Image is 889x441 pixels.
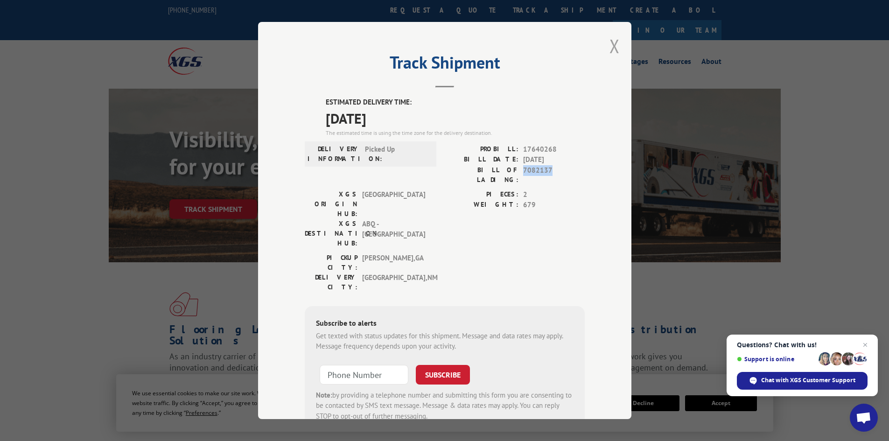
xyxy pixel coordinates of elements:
[609,34,620,58] button: Close modal
[445,154,518,165] label: BILL DATE:
[365,144,428,164] span: Picked Up
[445,200,518,210] label: WEIGHT:
[316,390,574,422] div: by providing a telephone number and submitting this form you are consenting to be contacted by SM...
[737,372,868,390] div: Chat with XGS Customer Support
[362,253,425,273] span: [PERSON_NAME] , GA
[850,404,878,432] div: Open chat
[362,273,425,292] span: [GEOGRAPHIC_DATA] , NM
[416,365,470,385] button: SUBSCRIBE
[305,219,357,248] label: XGS DESTINATION HUB:
[316,391,332,399] strong: Note:
[523,200,585,210] span: 679
[320,365,408,385] input: Phone Number
[326,97,585,108] label: ESTIMATED DELIVERY TIME:
[308,144,360,164] label: DELIVERY INFORMATION:
[316,331,574,352] div: Get texted with status updates for this shipment. Message and data rates may apply. Message frequ...
[305,273,357,292] label: DELIVERY CITY:
[445,189,518,200] label: PIECES:
[523,144,585,155] span: 17640268
[305,189,357,219] label: XGS ORIGIN HUB:
[445,165,518,185] label: BILL OF LADING:
[362,219,425,248] span: ABQ - [GEOGRAPHIC_DATA]
[523,189,585,200] span: 2
[305,253,357,273] label: PICKUP CITY:
[316,317,574,331] div: Subscribe to alerts
[860,339,871,350] span: Close chat
[737,356,815,363] span: Support is online
[761,376,855,385] span: Chat with XGS Customer Support
[362,189,425,219] span: [GEOGRAPHIC_DATA]
[523,154,585,165] span: [DATE]
[326,108,585,129] span: [DATE]
[445,144,518,155] label: PROBILL:
[326,129,585,137] div: The estimated time is using the time zone for the delivery destination.
[523,165,585,185] span: 7082137
[305,56,585,74] h2: Track Shipment
[737,341,868,349] span: Questions? Chat with us!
